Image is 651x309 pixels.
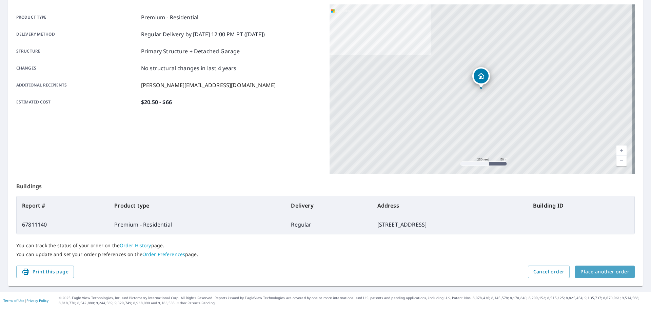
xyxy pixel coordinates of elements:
[16,30,138,38] p: Delivery method
[17,196,109,215] th: Report #
[285,215,372,234] td: Regular
[16,47,138,55] p: Structure
[109,196,285,215] th: Product type
[26,298,48,303] a: Privacy Policy
[141,98,172,106] p: $20.50 - $66
[16,251,635,257] p: You can update and set your order preferences on the page.
[528,196,634,215] th: Building ID
[16,98,138,106] p: Estimated cost
[285,196,372,215] th: Delivery
[528,266,570,278] button: Cancel order
[575,266,635,278] button: Place another order
[372,215,528,234] td: [STREET_ADDRESS]
[616,146,627,156] a: Current Level 17, Zoom In
[16,174,635,196] p: Buildings
[142,251,185,257] a: Order Preferences
[141,13,198,21] p: Premium - Residential
[59,295,648,306] p: © 2025 Eagle View Technologies, Inc. and Pictometry International Corp. All Rights Reserved. Repo...
[109,215,285,234] td: Premium - Residential
[533,268,565,276] span: Cancel order
[120,242,151,249] a: Order History
[141,81,276,89] p: [PERSON_NAME][EMAIL_ADDRESS][DOMAIN_NAME]
[141,30,265,38] p: Regular Delivery by [DATE] 12:00 PM PT ([DATE])
[580,268,629,276] span: Place another order
[16,81,138,89] p: Additional recipients
[17,215,109,234] td: 67811140
[16,13,138,21] p: Product type
[141,64,237,72] p: No structural changes in last 4 years
[22,268,68,276] span: Print this page
[3,298,48,303] p: |
[16,243,635,249] p: You can track the status of your order on the page.
[3,298,24,303] a: Terms of Use
[472,67,490,88] div: Dropped pin, building 1, Residential property, 2205 Ridge Way Shelbyville, KY 40065
[372,196,528,215] th: Address
[616,156,627,166] a: Current Level 17, Zoom Out
[16,266,74,278] button: Print this page
[16,64,138,72] p: Changes
[141,47,240,55] p: Primary Structure + Detached Garage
